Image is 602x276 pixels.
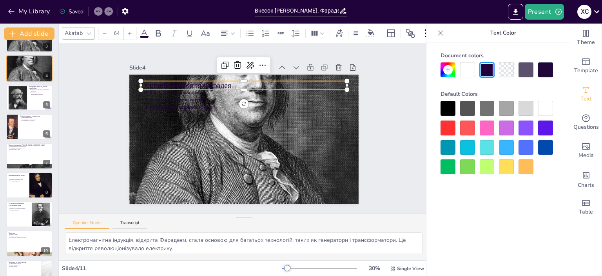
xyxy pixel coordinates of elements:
[20,115,50,117] p: Основні відкриття Максвелла
[10,236,50,238] p: Значення для повсякденного життя
[10,266,38,267] p: Інтерес до теми
[43,101,50,108] div: 5
[447,24,559,42] p: Text Color
[22,118,50,120] p: Світло як електромагнітна хвиля
[574,66,598,75] span: Template
[577,5,591,19] div: Х С
[31,89,50,91] p: [PERSON_NAME] об'єднав електрику та магнетизм
[31,93,50,95] p: Вплив Максвелла на науку
[570,165,602,193] div: Add charts and graphs
[43,218,50,225] div: 9
[10,179,27,180] p: Вплив на повсякденне життя
[365,29,377,37] div: Background color
[4,27,54,40] button: Add slide
[6,85,53,111] div: 5
[385,27,397,40] div: Layout
[441,87,553,101] div: Default Colors
[570,52,602,80] div: Add ready made slides
[255,5,339,16] input: Insert title
[10,147,50,149] p: Теоретична структура Максвелла
[297,20,319,165] div: Slide 4
[43,72,50,79] div: 4
[9,144,50,146] p: Взаємозв'язок між [PERSON_NAME] і [PERSON_NAME]
[508,4,523,20] button: Export to PowerPoint
[525,4,564,20] button: Present
[10,149,50,150] p: Взаємозв'язок у науці
[365,265,384,272] div: 30 %
[43,189,50,196] div: 8
[570,108,602,137] div: Get real-time input from your audience
[65,220,109,229] button: Speaker Notes
[9,261,39,263] p: Запитання та обговорення
[9,232,50,234] p: Висновки
[43,130,50,137] div: 6
[22,117,50,118] p: Електромагнітні хвилі
[43,160,50,167] div: 7
[65,232,422,254] textarea: Електромагнітна індукція, відкрита Фарадеєм, стала основою для багатьох технологій, таких як гене...
[333,27,345,40] div: Text effects
[10,61,50,63] p: Концепція електричного поля
[578,151,594,160] span: Media
[43,43,50,50] div: 3
[6,55,53,81] div: 4
[6,143,53,169] div: 7
[10,177,27,179] p: Вплив на технології
[10,207,29,208] p: Нові технології
[573,123,599,132] span: Questions
[441,49,553,62] div: Document colors
[29,86,50,90] p: Біографія [PERSON_NAME]. Максвелла
[31,92,50,93] p: Рівняння Максвелла
[570,24,602,52] div: Change the overall theme
[9,174,27,176] p: Вплив на сучасну науку
[406,29,415,38] span: Position
[10,208,29,209] p: Вивчення електромагнітних явищ
[62,265,282,272] div: Slide 4 / 11
[579,208,593,216] span: Table
[10,234,50,235] p: Внесок у фізику
[10,264,38,266] p: Коментарі щодо теми
[63,28,84,38] div: Akatab
[6,5,53,18] button: My Library
[6,172,53,198] div: 8
[397,265,424,272] span: Single View
[570,193,602,221] div: Add a table
[352,27,360,40] div: Border settings
[6,230,53,256] div: 10
[577,38,595,47] span: Theme
[9,202,29,207] p: Сучасні дослідження в електромагнетизмі
[6,201,53,227] div: 9
[10,263,38,264] p: Запитання від аудиторії
[10,235,50,236] p: Вплив на технології
[10,146,50,148] p: Експериментальні основи Фарадея
[10,60,50,61] p: Закон збереження енергії
[309,27,326,40] div: Column Count
[6,114,53,140] div: 6
[112,220,147,229] button: Transcript
[570,137,602,165] div: Add images, graphics, shapes or video
[10,180,27,182] p: Сучасні дослідження
[580,95,591,103] span: Text
[22,120,50,121] p: Вплив відкриттів Максвелла
[10,58,50,60] p: Електромагнітна індукція
[270,29,302,236] p: Основні відкриття Фарадея
[10,209,29,211] p: Вплив на майбутнє
[9,57,50,59] p: Основні відкриття Фарадея
[41,247,50,254] div: 10
[570,80,602,108] div: Add text boxes
[577,4,591,20] button: Х С
[59,8,83,15] div: Saved
[578,181,594,190] span: Charts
